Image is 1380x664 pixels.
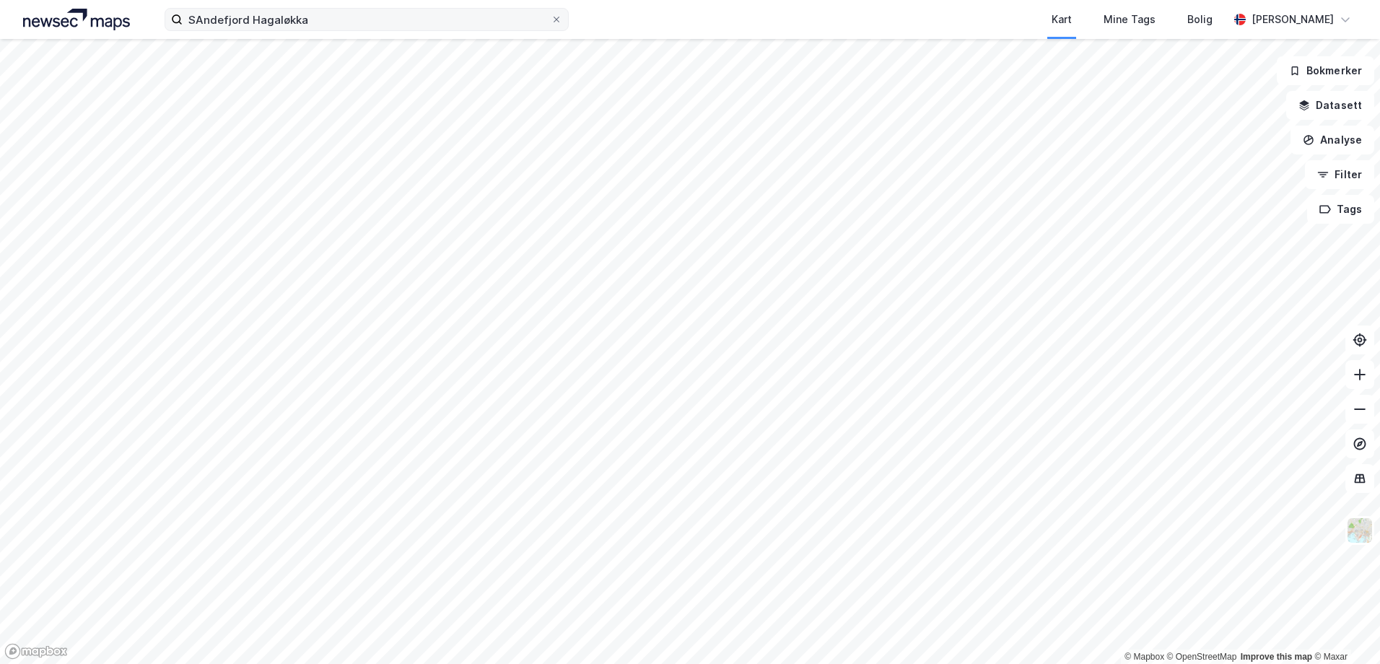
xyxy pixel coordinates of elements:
[1305,160,1374,189] button: Filter
[1187,11,1213,28] div: Bolig
[183,9,551,30] input: Søk på adresse, matrikkel, gårdeiere, leietakere eller personer
[1052,11,1072,28] div: Kart
[1308,595,1380,664] iframe: Chat Widget
[1291,126,1374,154] button: Analyse
[1277,56,1374,85] button: Bokmerker
[1241,652,1312,662] a: Improve this map
[1124,652,1164,662] a: Mapbox
[1104,11,1156,28] div: Mine Tags
[23,9,130,30] img: logo.a4113a55bc3d86da70a041830d287a7e.svg
[1167,652,1237,662] a: OpenStreetMap
[1286,91,1374,120] button: Datasett
[4,643,68,660] a: Mapbox homepage
[1346,517,1374,544] img: Z
[1308,595,1380,664] div: Kontrollprogram for chat
[1252,11,1334,28] div: [PERSON_NAME]
[1307,195,1374,224] button: Tags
